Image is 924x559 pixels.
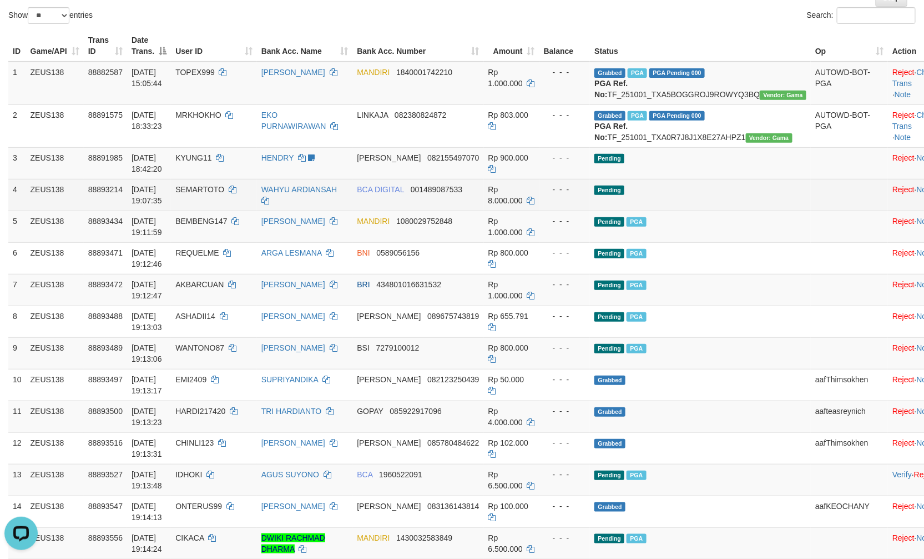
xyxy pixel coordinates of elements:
span: Rp 8.000.000 [488,185,523,205]
span: Marked by aafsolysreylen [627,534,646,543]
a: Reject [892,312,915,321]
td: TF_251001_TXA5BOGGROJ9ROWYQ3BQ [590,62,811,105]
span: Marked by aafnoeunsreypich [628,68,647,78]
span: [DATE] 19:13:31 [132,438,162,458]
span: CIKACA [175,533,204,542]
td: ZEUS138 [26,62,84,105]
td: ZEUS138 [26,242,84,274]
td: ZEUS138 [26,464,84,496]
div: - - - [544,406,586,417]
th: ID [8,30,26,62]
span: Pending [594,154,624,163]
a: [PERSON_NAME] [261,343,325,352]
span: Copy 082155497070 to clipboard [427,153,479,162]
td: ZEUS138 [26,179,84,211]
span: [PERSON_NAME] [357,153,421,162]
td: ZEUS138 [26,337,84,369]
span: Pending [594,344,624,353]
span: Rp 800.000 [488,248,528,257]
span: Rp 102.000 [488,438,528,447]
td: ZEUS138 [26,369,84,401]
td: 4 [8,179,26,211]
span: [PERSON_NAME] [357,375,421,384]
span: Pending [594,281,624,290]
span: LINKAJA [357,111,388,119]
div: - - - [544,342,586,353]
span: MANDIRI [357,68,390,77]
span: Rp 800.000 [488,343,528,352]
span: Pending [594,312,624,322]
span: PGA Pending [649,111,705,121]
td: ZEUS138 [26,274,84,306]
span: 88891985 [88,153,123,162]
a: [PERSON_NAME] [261,217,325,226]
span: Copy 434801016631532 to clipboard [376,280,441,289]
th: Game/API: activate to sort column ascending [26,30,84,62]
a: [PERSON_NAME] [261,502,325,511]
span: Rp 1.000.000 [488,68,523,88]
div: - - - [544,109,586,121]
span: REQUELME [175,248,219,257]
span: Grabbed [594,407,625,417]
td: 6 [8,242,26,274]
span: 88893500 [88,407,123,416]
span: Vendor URL: https://trx31.1velocity.biz [746,133,792,143]
span: 88893488 [88,312,123,321]
a: Reject [892,68,915,77]
span: 88893556 [88,533,123,542]
a: Reject [892,111,915,119]
span: PGA Pending [649,68,705,78]
a: [PERSON_NAME] [261,312,325,321]
span: [DATE] 15:05:44 [132,68,162,88]
th: User ID: activate to sort column ascending [171,30,257,62]
span: [DATE] 18:33:23 [132,111,162,131]
span: [PERSON_NAME] [357,312,421,321]
th: Trans ID: activate to sort column ascending [84,30,127,62]
span: Grabbed [594,376,625,385]
th: Status [590,30,811,62]
span: Marked by aafpengsreynich [628,111,647,121]
span: Marked by aafnoeunsreypich [627,249,646,258]
span: Grabbed [594,439,625,448]
div: - - - [544,532,586,543]
span: [DATE] 19:07:35 [132,185,162,205]
th: Bank Acc. Number: activate to sort column ascending [352,30,483,62]
td: AUTOWD-BOT-PGA [811,62,888,105]
th: Bank Acc. Name: activate to sort column ascending [257,30,353,62]
span: Copy 1430032583849 to clipboard [396,533,452,542]
span: Vendor URL: https://trx31.1velocity.biz [760,91,806,100]
th: Balance [539,30,590,62]
td: 2 [8,104,26,147]
td: ZEUS138 [26,211,84,242]
span: 88893471 [88,248,123,257]
span: ONTERUS99 [175,502,222,511]
td: aafThimsokhen [811,369,888,401]
span: Grabbed [594,502,625,512]
span: MRKHOKHO [175,111,221,119]
a: DWIKI RACHMAD DHARMA [261,533,325,553]
select: Showentries [28,7,69,24]
b: PGA Ref. No: [594,79,628,99]
td: 14 [8,496,26,527]
span: Pending [594,534,624,543]
span: MANDIRI [357,217,390,226]
td: 10 [8,369,26,401]
span: Rp 1.000.000 [488,280,523,300]
td: 12 [8,432,26,464]
td: 3 [8,147,26,179]
span: Copy 1840001742210 to clipboard [396,68,452,77]
span: Copy 085922917096 to clipboard [390,407,442,416]
td: 11 [8,401,26,432]
div: - - - [544,216,586,227]
span: [DATE] 19:13:48 [132,470,162,490]
div: - - - [544,184,586,195]
span: Rp 655.791 [488,312,528,321]
span: AKBARCUAN [175,280,224,289]
span: Rp 1.000.000 [488,217,523,237]
td: 5 [8,211,26,242]
div: - - - [544,247,586,258]
span: 88893472 [88,280,123,289]
a: EKO PURNAWIRAWAN [261,111,326,131]
span: BRI [357,280,370,289]
span: 88893489 [88,343,123,352]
